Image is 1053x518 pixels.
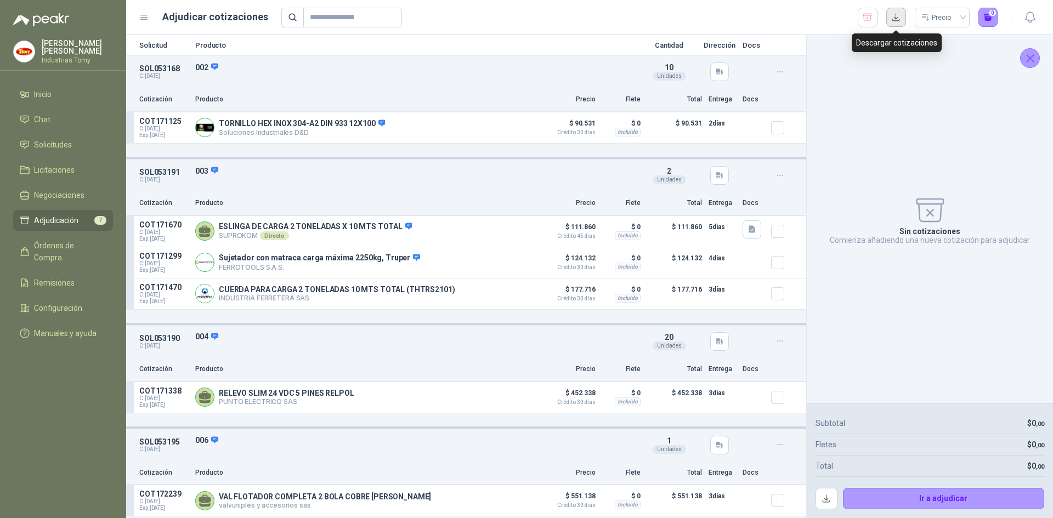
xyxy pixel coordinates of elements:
[602,364,641,374] p: Flete
[709,94,736,105] p: Entrega
[667,436,671,445] span: 1
[195,468,534,478] p: Producto
[196,284,214,303] img: Company Logo
[709,364,736,374] p: Entrega
[219,397,354,406] p: PUNTO ELECTRICO SAS
[34,113,50,126] span: Chat
[709,220,736,234] p: 5 días
[219,231,412,240] p: SUPROKOM
[195,436,635,446] p: 006
[219,285,455,294] p: CUERDA PARA CARGA 2 TONELADAS 10 MTS TOTAL (THTRS2101)
[139,505,189,511] span: Exp: [DATE]
[709,252,736,265] p: 4 días
[13,323,113,344] a: Manuales y ayuda
[219,222,412,232] p: ESLINGA DE CARGA 2 TONELADAS X 10 MTS TOTAL
[139,220,189,229] p: COT171670
[743,364,765,374] p: Docs
[709,117,736,130] p: 2 días
[34,214,78,226] span: Adjudicación
[13,109,113,130] a: Chat
[219,501,431,509] p: valvuniples y accesorios sas
[647,94,702,105] p: Total
[541,489,596,508] p: $ 551.138
[541,130,596,135] span: Crédito 30 días
[816,417,845,429] p: Subtotal
[139,64,189,73] p: SOL053168
[602,94,641,105] p: Flete
[541,234,596,239] span: Crédito 45 días
[139,252,189,260] p: COT171299
[13,185,113,206] a: Negociaciones
[13,84,113,105] a: Inicio
[195,166,635,176] p: 003
[709,283,736,296] p: 3 días
[647,117,702,139] p: $ 90.531
[709,489,736,503] p: 3 días
[139,283,189,292] p: COT171470
[647,198,702,208] p: Total
[602,283,641,296] p: $ 0
[602,117,641,130] p: $ 0
[653,341,686,350] div: Unidades
[647,252,702,274] p: $ 124.132
[615,263,641,271] div: Incluido
[647,220,702,242] p: $ 111.860
[743,94,765,105] p: Docs
[602,468,641,478] p: Flete
[615,128,641,136] div: Incluido
[139,498,189,505] span: C: [DATE]
[541,198,596,208] p: Precio
[647,386,702,408] p: $ 452.338
[139,73,189,79] p: C: [DATE]
[843,488,1045,510] button: Ir a adjudicar
[42,57,113,64] p: Industrias Tomy
[139,267,189,274] span: Exp: [DATE]
[13,272,113,293] a: Remisiones
[162,9,268,25] h1: Adjudicar cotizaciones
[602,198,641,208] p: Flete
[139,446,189,453] p: C: [DATE]
[139,489,189,498] p: COT172239
[541,468,596,478] p: Precio
[602,489,641,503] p: $ 0
[260,231,289,240] div: Directo
[1027,439,1044,451] p: $
[195,62,635,72] p: 002
[653,445,686,454] div: Unidades
[1027,417,1044,429] p: $
[13,210,113,231] a: Adjudicación7
[139,117,189,126] p: COT171125
[1036,442,1044,449] span: ,00
[541,386,596,405] p: $ 452.338
[13,235,113,268] a: Órdenes de Compra
[139,42,189,49] p: Solicitud
[816,460,833,472] p: Total
[615,231,641,240] div: Incluido
[615,500,641,509] div: Incluido
[139,386,189,395] p: COT171338
[139,292,189,298] span: C: [DATE]
[14,41,35,62] img: Company Logo
[653,175,686,184] div: Unidades
[34,302,82,314] span: Configuración
[541,265,596,270] span: Crédito 30 días
[34,88,52,100] span: Inicio
[541,94,596,105] p: Precio
[921,9,953,26] div: Precio
[647,489,702,511] p: $ 551.138
[219,294,455,302] p: INDUSTRIA FERRETERA SAS
[94,216,106,225] span: 7
[541,283,596,301] p: $ 177.716
[647,468,702,478] p: Total
[541,503,596,508] span: Crédito 30 días
[196,253,214,271] img: Company Logo
[13,13,69,26] img: Logo peakr
[667,167,671,175] span: 2
[1032,440,1044,449] span: 0
[830,236,1030,244] p: Comienza añadiendo una nueva cotización para adjudicar
[1036,420,1044,428] span: ,00
[852,33,942,52] div: Descargar cotizaciones
[541,364,596,374] p: Precio
[195,94,534,105] p: Producto
[13,298,113,318] a: Configuración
